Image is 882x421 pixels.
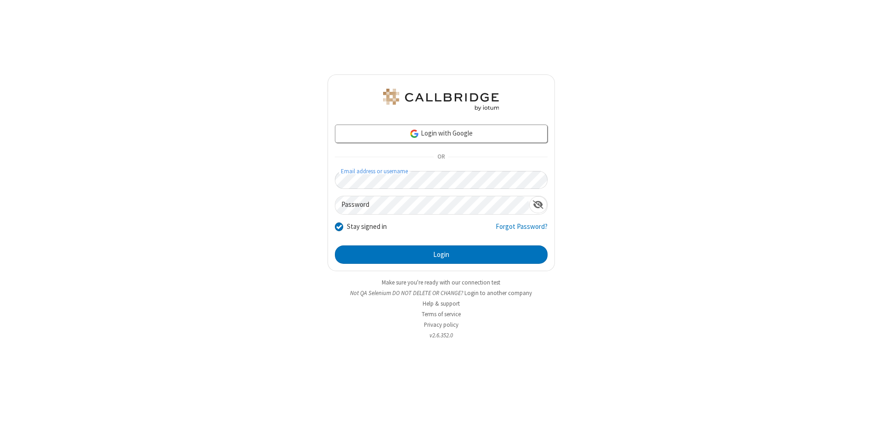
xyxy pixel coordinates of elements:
label: Stay signed in [347,222,387,232]
a: Privacy policy [424,321,458,329]
a: Help & support [423,300,460,307]
a: Terms of service [422,310,461,318]
input: Email address or username [335,171,548,189]
button: Login [335,245,548,264]
img: google-icon.png [409,129,419,139]
span: OR [434,151,448,164]
li: v2.6.352.0 [328,331,555,340]
div: Show password [529,196,547,213]
iframe: Chat [859,397,875,415]
a: Forgot Password? [496,222,548,239]
img: QA Selenium DO NOT DELETE OR CHANGE [381,89,501,111]
button: Login to another company [464,289,532,297]
a: Login with Google [335,125,548,143]
input: Password [335,196,529,214]
a: Make sure you're ready with our connection test [382,279,500,286]
li: Not QA Selenium DO NOT DELETE OR CHANGE? [328,289,555,297]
